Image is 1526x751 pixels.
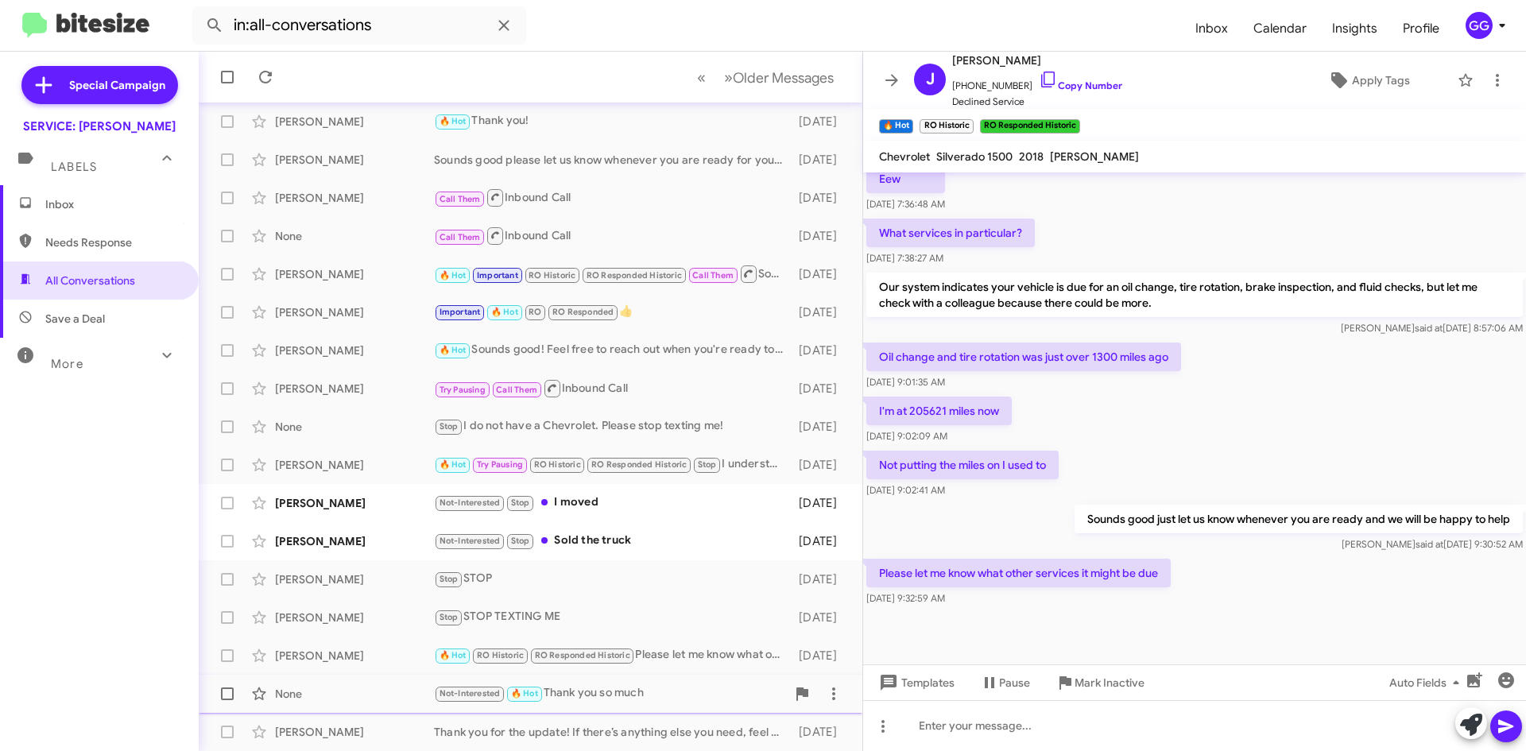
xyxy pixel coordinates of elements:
[1039,79,1122,91] a: Copy Number
[791,381,850,397] div: [DATE]
[534,459,581,470] span: RO Historic
[920,119,973,134] small: RO Historic
[440,688,501,699] span: Not-Interested
[866,273,1523,317] p: Our system indicates your vehicle is due for an oil change, tire rotation, brake inspection, and ...
[926,67,935,92] span: J
[434,303,791,321] div: 👍
[999,668,1030,697] span: Pause
[724,68,733,87] span: »
[275,686,434,702] div: None
[477,459,523,470] span: Try Pausing
[1183,6,1241,52] a: Inbox
[879,149,930,164] span: Chevrolet
[1416,538,1443,550] span: said at
[440,345,467,355] span: 🔥 Hot
[866,451,1059,479] p: Not putting the miles on I used to
[434,532,791,550] div: Sold the truck
[51,357,83,371] span: More
[715,61,843,94] button: Next
[275,190,434,206] div: [PERSON_NAME]
[1019,149,1044,164] span: 2018
[496,385,537,395] span: Call Them
[952,51,1122,70] span: [PERSON_NAME]
[477,270,518,281] span: Important
[698,459,717,470] span: Stop
[692,270,734,281] span: Call Them
[952,94,1122,110] span: Declined Service
[1241,6,1319,52] span: Calendar
[275,571,434,587] div: [PERSON_NAME]
[1390,6,1452,52] a: Profile
[697,68,706,87] span: «
[275,648,434,664] div: [PERSON_NAME]
[434,494,791,512] div: I moved
[275,419,434,435] div: None
[69,77,165,93] span: Special Campaign
[587,270,682,281] span: RO Responded Historic
[275,114,434,130] div: [PERSON_NAME]
[434,684,786,703] div: Thank you so much
[45,234,180,250] span: Needs Response
[535,650,630,660] span: RO Responded Historic
[791,648,850,664] div: [DATE]
[1075,505,1523,533] p: Sounds good just let us know whenever you are ready and we will be happy to help
[967,668,1043,697] button: Pause
[866,559,1171,587] p: Please let me know what other services it might be due
[879,119,913,134] small: 🔥 Hot
[275,724,434,740] div: [PERSON_NAME]
[866,397,1012,425] p: I'm at 205621 miles now
[866,376,945,388] span: [DATE] 9:01:35 AM
[23,118,176,134] div: SERVICE: [PERSON_NAME]
[1415,322,1443,334] span: said at
[45,311,105,327] span: Save a Deal
[440,650,467,660] span: 🔥 Hot
[275,381,434,397] div: [PERSON_NAME]
[876,668,955,697] span: Templates
[434,112,791,130] div: Thank you!
[440,385,486,395] span: Try Pausing
[1341,322,1523,334] span: [PERSON_NAME] [DATE] 8:57:06 AM
[45,273,135,288] span: All Conversations
[1043,668,1157,697] button: Mark Inactive
[1377,668,1478,697] button: Auto Fields
[440,497,501,508] span: Not-Interested
[434,570,791,588] div: STOP
[440,307,481,317] span: Important
[440,270,467,281] span: 🔥 Hot
[275,610,434,625] div: [PERSON_NAME]
[791,610,850,625] div: [DATE]
[687,61,715,94] button: Previous
[21,66,178,104] a: Special Campaign
[866,484,945,496] span: [DATE] 9:02:41 AM
[791,343,850,358] div: [DATE]
[552,307,614,317] span: RO Responded
[1452,12,1509,39] button: GG
[45,196,180,212] span: Inbox
[529,307,541,317] span: RO
[275,266,434,282] div: [PERSON_NAME]
[275,152,434,168] div: [PERSON_NAME]
[866,343,1181,371] p: Oil change and tire rotation was just over 1300 miles ago
[1352,66,1410,95] span: Apply Tags
[866,219,1035,247] p: What services in particular?
[791,304,850,320] div: [DATE]
[1466,12,1493,39] div: GG
[440,536,501,546] span: Not-Interested
[275,228,434,244] div: None
[491,307,518,317] span: 🔥 Hot
[1389,668,1466,697] span: Auto Fields
[1287,66,1450,95] button: Apply Tags
[275,343,434,358] div: [PERSON_NAME]
[791,571,850,587] div: [DATE]
[866,592,945,604] span: [DATE] 9:32:59 AM
[980,119,1080,134] small: RO Responded Historic
[866,198,945,210] span: [DATE] 7:36:48 AM
[440,421,459,432] span: Stop
[477,650,524,660] span: RO Historic
[434,152,791,168] div: Sounds good please let us know whenever you are ready for your next service(s) and we will be hap...
[192,6,526,45] input: Search
[791,724,850,740] div: [DATE]
[791,495,850,511] div: [DATE]
[434,455,791,474] div: I understand your concerns. We'll ensure you receive no more automated messages. If you need to s...
[791,114,850,130] div: [DATE]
